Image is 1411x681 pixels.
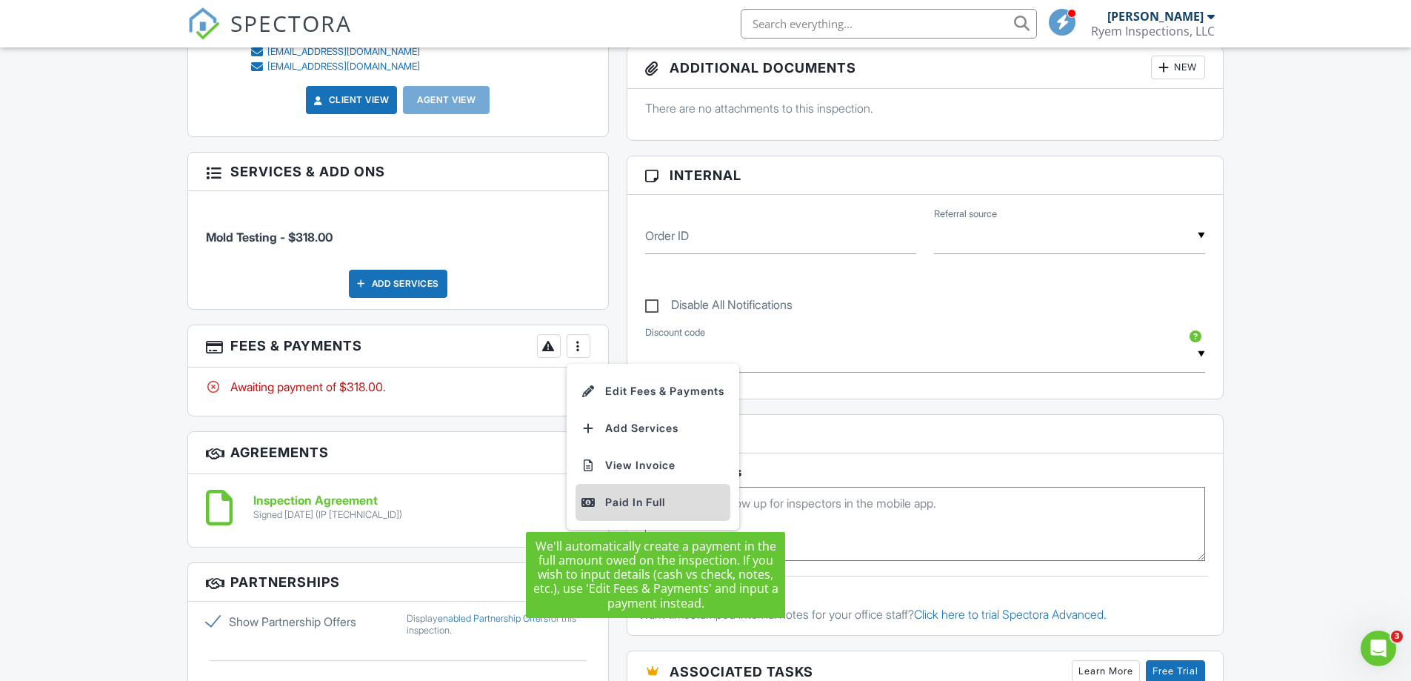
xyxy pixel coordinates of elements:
[934,207,997,221] label: Referral source
[627,47,1224,89] h3: Additional Documents
[645,298,793,316] label: Disable All Notifications
[349,270,447,298] div: Add Services
[1361,631,1396,666] iframe: Intercom live chat
[253,494,402,508] h6: Inspection Agreement
[645,465,1206,479] h5: Inspector Notes
[627,156,1224,195] h3: Internal
[1107,9,1204,24] div: [PERSON_NAME]
[741,9,1037,39] input: Search everything...
[188,432,608,474] h3: Agreements
[253,494,402,520] a: Inspection Agreement Signed [DATE] (IP [TECHNICAL_ID])
[914,607,1107,622] a: Click here to trial Spectora Advanced.
[206,202,590,257] li: Service: Mold Testing
[1151,56,1205,79] div: New
[645,227,689,244] label: Order ID
[645,326,705,339] label: Discount code
[250,59,420,74] a: [EMAIL_ADDRESS][DOMAIN_NAME]
[253,509,402,521] div: Signed [DATE] (IP [TECHNICAL_ID])
[187,7,220,40] img: The Best Home Inspection Software - Spectora
[407,613,590,637] div: Display for this inspection.
[627,415,1224,454] h3: Notes
[188,325,608,368] h3: Fees & Payments
[206,613,390,631] label: Show Partnership Offers
[438,613,548,624] a: enabled Partnership Offers
[638,591,1212,606] div: Office Notes
[206,230,333,245] span: Mold Testing - $318.00
[1091,24,1215,39] div: Ryem Inspections, LLC
[188,563,608,602] h3: Partnerships
[1391,631,1403,642] span: 3
[267,61,420,73] div: [EMAIL_ADDRESS][DOMAIN_NAME]
[187,20,352,51] a: SPECTORA
[188,153,608,191] h3: Services & Add ons
[311,93,390,107] a: Client View
[645,100,1206,116] p: There are no attachments to this inspection.
[638,606,1212,622] p: Want timestamped internal notes for your office staff?
[206,379,590,395] div: Awaiting payment of $318.00.
[230,7,352,39] span: SPECTORA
